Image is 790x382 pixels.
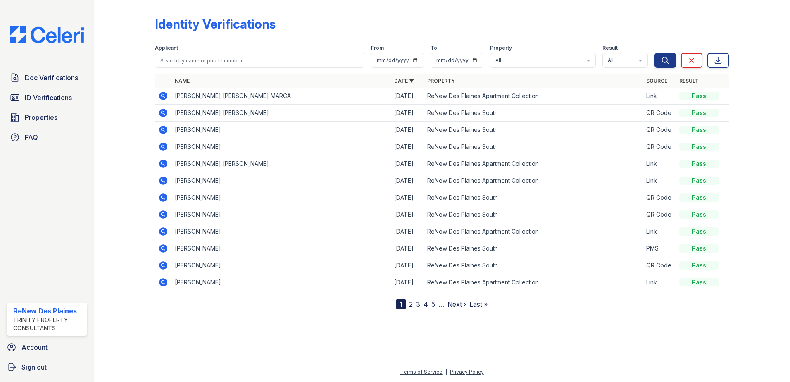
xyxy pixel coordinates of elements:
[490,45,512,51] label: Property
[643,223,676,240] td: Link
[155,53,364,68] input: Search by name or phone number
[424,274,643,291] td: ReNew Des Plaines Apartment Collection
[171,189,391,206] td: [PERSON_NAME]
[424,300,428,308] a: 4
[7,69,87,86] a: Doc Verifications
[431,300,435,308] a: 5
[679,261,719,270] div: Pass
[643,274,676,291] td: Link
[391,122,424,138] td: [DATE]
[155,17,276,31] div: Identity Verifications
[391,240,424,257] td: [DATE]
[391,223,424,240] td: [DATE]
[391,274,424,291] td: [DATE]
[171,223,391,240] td: [PERSON_NAME]
[171,155,391,172] td: [PERSON_NAME] [PERSON_NAME]
[424,240,643,257] td: ReNew Des Plaines South
[25,132,38,142] span: FAQ
[431,45,437,51] label: To
[3,26,90,43] img: CE_Logo_Blue-a8612792a0a2168367f1c8372b55b34899dd931a85d93a1a3d3e32e68fde9ad4.png
[171,240,391,257] td: [PERSON_NAME]
[21,362,47,372] span: Sign out
[171,172,391,189] td: [PERSON_NAME]
[679,210,719,219] div: Pass
[171,206,391,223] td: [PERSON_NAME]
[438,299,444,309] span: …
[679,278,719,286] div: Pass
[643,172,676,189] td: Link
[445,369,447,375] div: |
[424,189,643,206] td: ReNew Des Plaines South
[7,109,87,126] a: Properties
[424,223,643,240] td: ReNew Des Plaines Apartment Collection
[424,88,643,105] td: ReNew Des Plaines Apartment Collection
[450,369,484,375] a: Privacy Policy
[424,155,643,172] td: ReNew Des Plaines Apartment Collection
[391,172,424,189] td: [DATE]
[469,300,488,308] a: Last »
[424,257,643,274] td: ReNew Des Plaines South
[602,45,618,51] label: Result
[371,45,384,51] label: From
[679,193,719,202] div: Pass
[13,306,84,316] div: ReNew Des Plaines
[679,227,719,236] div: Pass
[171,122,391,138] td: [PERSON_NAME]
[646,78,667,84] a: Source
[679,92,719,100] div: Pass
[679,109,719,117] div: Pass
[679,160,719,168] div: Pass
[396,299,406,309] div: 1
[3,339,90,356] a: Account
[391,105,424,122] td: [DATE]
[171,274,391,291] td: [PERSON_NAME]
[13,316,84,332] div: Trinity Property Consultants
[394,78,414,84] a: Date ▼
[391,189,424,206] td: [DATE]
[171,105,391,122] td: [PERSON_NAME] [PERSON_NAME]
[679,126,719,134] div: Pass
[643,138,676,155] td: QR Code
[391,257,424,274] td: [DATE]
[391,206,424,223] td: [DATE]
[171,88,391,105] td: [PERSON_NAME] [PERSON_NAME] MARCA
[400,369,443,375] a: Terms of Service
[3,359,90,375] a: Sign out
[679,177,719,185] div: Pass
[643,206,676,223] td: QR Code
[21,342,48,352] span: Account
[391,88,424,105] td: [DATE]
[643,257,676,274] td: QR Code
[643,88,676,105] td: Link
[424,138,643,155] td: ReNew Des Plaines South
[679,143,719,151] div: Pass
[409,300,413,308] a: 2
[424,206,643,223] td: ReNew Des Plaines South
[391,138,424,155] td: [DATE]
[643,122,676,138] td: QR Code
[155,45,178,51] label: Applicant
[427,78,455,84] a: Property
[7,129,87,146] a: FAQ
[424,105,643,122] td: ReNew Des Plaines South
[171,138,391,155] td: [PERSON_NAME]
[643,240,676,257] td: PMS
[416,300,420,308] a: 3
[391,155,424,172] td: [DATE]
[643,155,676,172] td: Link
[447,300,466,308] a: Next ›
[643,105,676,122] td: QR Code
[25,112,57,122] span: Properties
[679,244,719,253] div: Pass
[171,257,391,274] td: [PERSON_NAME]
[25,73,78,83] span: Doc Verifications
[424,172,643,189] td: ReNew Des Plaines Apartment Collection
[424,122,643,138] td: ReNew Des Plaines South
[679,78,699,84] a: Result
[643,189,676,206] td: QR Code
[175,78,190,84] a: Name
[25,93,72,103] span: ID Verifications
[7,89,87,106] a: ID Verifications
